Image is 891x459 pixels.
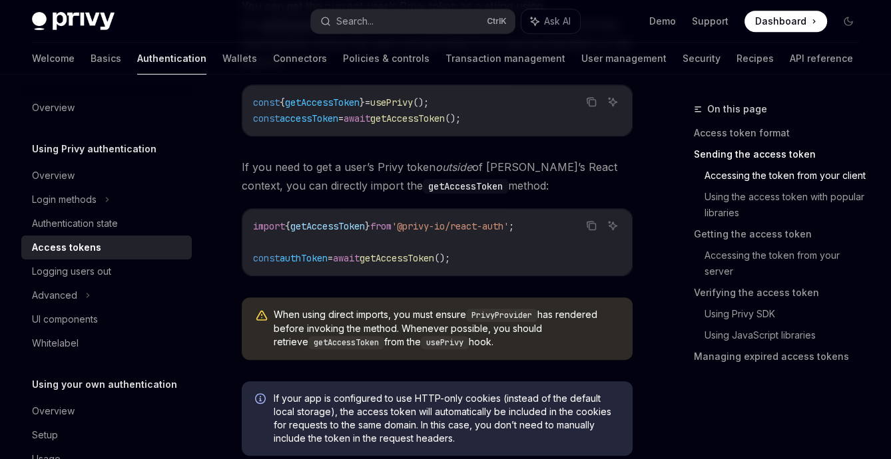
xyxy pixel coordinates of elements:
a: Access tokens [21,235,192,259]
div: Login methods [32,192,97,208]
a: Dashboard [744,11,827,32]
svg: Info [255,393,268,406]
span: = [338,112,344,124]
a: Welcome [32,43,75,75]
a: Getting the access token [694,224,870,245]
div: Overview [32,403,75,419]
button: Toggle dark mode [838,11,859,32]
a: Setup [21,423,192,447]
span: { [285,220,290,232]
button: Copy the contents from the code block [583,93,600,110]
div: Logging users out [32,263,111,279]
span: On this page [707,101,767,117]
span: accessToken [280,112,338,124]
a: Verifying the access token [694,282,870,303]
span: (); [434,252,450,264]
span: = [365,96,370,108]
a: Support [692,15,729,28]
div: Setup [32,427,58,443]
a: Policies & controls [343,43,430,75]
a: Wallets [222,43,257,75]
span: const [253,252,280,264]
span: } [360,96,365,108]
a: UI components [21,307,192,331]
a: Accessing the token from your server [705,245,870,282]
span: Dashboard [755,15,806,28]
span: Ctrl K [487,16,507,27]
a: Overview [21,164,192,188]
button: Ask AI [604,93,621,110]
a: Security [683,43,721,75]
a: Sending the access token [694,144,870,165]
span: } [365,220,370,232]
a: Accessing the token from your client [705,165,870,186]
a: API reference [790,43,853,75]
span: '@privy-io/react-auth' [392,220,509,232]
span: If you need to get a user’s Privy token of [PERSON_NAME]’s React context, you can directly import... [242,158,633,195]
a: Recipes [737,43,774,75]
div: Authentication state [32,216,118,231]
a: Authentication [137,43,206,75]
code: getAccessToken [423,179,508,194]
span: (); [413,96,429,108]
span: (); [445,112,461,124]
a: Whitelabel [21,331,192,355]
a: Authentication state [21,212,192,235]
h5: Using Privy authentication [32,141,156,157]
div: Whitelabel [32,335,79,351]
span: ; [509,220,514,232]
span: = [328,252,333,264]
button: Ask AI [604,217,621,234]
span: Ask AI [544,15,571,28]
a: Overview [21,96,192,120]
span: usePrivy [370,96,413,108]
span: If your app is configured to use HTTP-only cookies (instead of the default local storage), the ac... [274,392,619,445]
span: getAccessToken [370,112,445,124]
span: getAccessToken [360,252,434,264]
span: await [344,112,370,124]
a: Logging users out [21,259,192,283]
img: dark logo [32,12,115,31]
a: Demo [649,15,676,28]
span: { [280,96,285,108]
span: import [253,220,285,232]
span: getAccessToken [285,96,360,108]
a: Overview [21,399,192,423]
a: Using the access token with popular libraries [705,186,870,224]
code: PrivyProvider [466,309,537,322]
button: Ask AI [521,9,580,33]
a: User management [581,43,667,75]
em: outside [436,160,472,174]
a: Using JavaScript libraries [705,325,870,346]
div: Advanced [32,287,77,303]
button: Search...CtrlK [311,9,514,33]
svg: Warning [255,309,268,323]
div: Search... [336,13,374,29]
a: Transaction management [445,43,565,75]
span: authToken [280,252,328,264]
span: const [253,96,280,108]
span: await [333,252,360,264]
button: Copy the contents from the code block [583,217,600,234]
code: getAccessToken [308,336,384,349]
a: Basics [91,43,121,75]
h5: Using your own authentication [32,377,177,392]
code: usePrivy [421,336,469,349]
a: Access token format [694,122,870,144]
div: UI components [32,311,98,327]
div: Access tokens [32,239,101,255]
span: When using direct imports, you must ensure has rendered before invoking the method. Whenever poss... [274,308,619,349]
a: Using Privy SDK [705,303,870,325]
div: Overview [32,100,75,116]
span: getAccessToken [290,220,365,232]
a: Connectors [273,43,327,75]
a: Managing expired access tokens [694,346,870,367]
span: from [370,220,392,232]
div: Overview [32,168,75,184]
span: const [253,112,280,124]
